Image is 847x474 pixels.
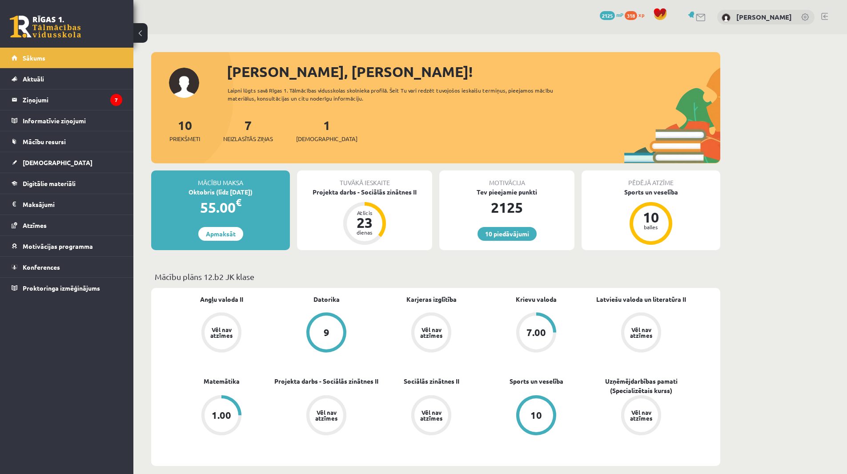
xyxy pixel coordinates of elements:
[582,187,720,197] div: Sports un veselība
[12,257,122,277] a: Konferences
[419,327,444,338] div: Vēl nav atzīmes
[351,210,378,215] div: Atlicis
[638,11,644,18] span: xp
[23,75,44,83] span: Aktuāli
[629,409,654,421] div: Vēl nav atzīmes
[169,134,200,143] span: Priekšmeti
[510,377,563,386] a: Sports un veselība
[23,242,93,250] span: Motivācijas programma
[404,377,459,386] a: Sociālās zinātnes II
[600,11,615,20] span: 2125
[12,173,122,194] a: Digitālie materiāli
[297,187,432,197] div: Projekta darbs - Sociālās zinātnes II
[297,170,432,187] div: Tuvākā ieskaite
[484,395,589,437] a: 10
[12,194,122,215] a: Maksājumi
[296,117,357,143] a: 1[DEMOGRAPHIC_DATA]
[23,263,60,271] span: Konferences
[12,152,122,173] a: [DEMOGRAPHIC_DATA]
[314,409,339,421] div: Vēl nav atzīmes
[736,12,792,21] a: [PERSON_NAME]
[419,409,444,421] div: Vēl nav atzīmes
[526,328,546,337] div: 7.00
[236,196,241,209] span: €
[351,215,378,230] div: 23
[530,410,542,420] div: 10
[406,295,457,304] a: Karjeras izglītība
[23,54,45,62] span: Sākums
[23,284,100,292] span: Proktoringa izmēģinājums
[516,295,557,304] a: Krievu valoda
[223,117,273,143] a: 7Neizlasītās ziņas
[625,11,637,20] span: 318
[12,278,122,298] a: Proktoringa izmēģinājums
[596,295,686,304] a: Latviešu valoda un literatūra II
[616,11,623,18] span: mP
[379,395,484,437] a: Vēl nav atzīmes
[439,197,574,218] div: 2125
[297,187,432,246] a: Projekta darbs - Sociālās zinātnes II Atlicis 23 dienas
[200,295,243,304] a: Angļu valoda II
[23,194,122,215] legend: Maksājumi
[10,16,81,38] a: Rīgas 1. Tālmācības vidusskola
[23,138,66,146] span: Mācību resursi
[313,295,340,304] a: Datorika
[439,170,574,187] div: Motivācija
[169,395,274,437] a: 1.00
[324,328,329,337] div: 9
[223,134,273,143] span: Neizlasītās ziņas
[169,312,274,354] a: Vēl nav atzīmes
[204,377,240,386] a: Matemātika
[589,395,694,437] a: Vēl nav atzīmes
[169,117,200,143] a: 10Priekšmeti
[638,224,664,230] div: balles
[12,131,122,152] a: Mācību resursi
[625,11,649,18] a: 318 xp
[351,230,378,235] div: dienas
[12,110,122,131] a: Informatīvie ziņojumi
[198,227,243,241] a: Apmaksāt
[151,197,290,218] div: 55.00
[582,170,720,187] div: Pēdējā atzīme
[274,395,379,437] a: Vēl nav atzīmes
[274,377,378,386] a: Projekta darbs - Sociālās zinātnes II
[12,215,122,235] a: Atzīmes
[23,158,92,166] span: [DEMOGRAPHIC_DATA]
[589,377,694,395] a: Uzņēmējdarbības pamati (Specializētais kurss)
[484,312,589,354] a: 7.00
[274,312,379,354] a: 9
[629,327,654,338] div: Vēl nav atzīmes
[227,61,720,82] div: [PERSON_NAME], [PERSON_NAME]!
[23,110,122,131] legend: Informatīvie ziņojumi
[12,236,122,256] a: Motivācijas programma
[589,312,694,354] a: Vēl nav atzīmes
[23,89,122,110] legend: Ziņojumi
[722,13,731,22] img: Haralds Lavrinovičs
[478,227,537,241] a: 10 piedāvājumi
[110,94,122,106] i: 7
[212,410,231,420] div: 1.00
[439,187,574,197] div: Tev pieejamie punkti
[12,48,122,68] a: Sākums
[209,327,234,338] div: Vēl nav atzīmes
[23,179,76,187] span: Digitālie materiāli
[12,69,122,89] a: Aktuāli
[151,170,290,187] div: Mācību maksa
[600,11,623,18] a: 2125 mP
[23,221,47,229] span: Atzīmes
[155,271,717,283] p: Mācību plāns 12.b2 JK klase
[296,134,357,143] span: [DEMOGRAPHIC_DATA]
[12,89,122,110] a: Ziņojumi7
[582,187,720,246] a: Sports un veselība 10 balles
[379,312,484,354] a: Vēl nav atzīmes
[638,210,664,224] div: 10
[151,187,290,197] div: Oktobris (līdz [DATE])
[228,86,569,102] div: Laipni lūgts savā Rīgas 1. Tālmācības vidusskolas skolnieka profilā. Šeit Tu vari redzēt tuvojošo...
